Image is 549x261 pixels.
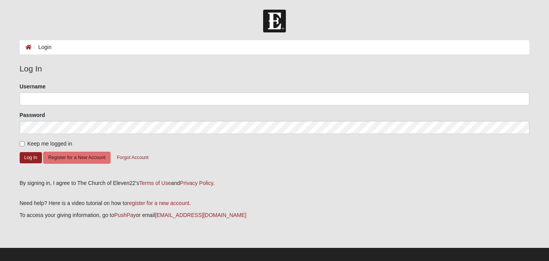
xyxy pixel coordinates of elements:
legend: Log In [20,63,530,75]
img: Church of Eleven22 Logo [263,10,286,32]
label: Password [20,111,45,119]
a: register for a new account [127,200,189,206]
a: Terms of Use [139,180,171,186]
span: Keep me logged in [27,141,72,147]
li: Login [32,43,52,51]
button: Log In [20,152,42,163]
a: Privacy Policy [180,180,213,186]
button: Register for a New Account [43,152,110,164]
input: Keep me logged in [20,141,25,146]
button: Forgot Account [112,152,153,164]
p: To access your giving information, go to or email [20,211,530,219]
p: Need help? Here is a video tutorial on how to . [20,199,530,207]
label: Username [20,83,46,90]
a: [EMAIL_ADDRESS][DOMAIN_NAME] [155,212,246,218]
div: By signing in, I agree to The Church of Eleven22's and . [20,179,530,187]
a: PushPay [114,212,136,218]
